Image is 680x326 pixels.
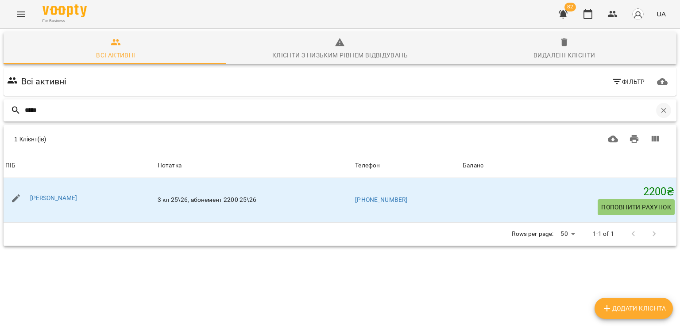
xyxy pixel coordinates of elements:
span: For Business [42,18,87,24]
img: Voopty Logo [42,4,87,17]
div: Sort [355,160,380,171]
div: Table Toolbar [4,125,676,153]
div: 1 Клієнт(ів) [14,135,325,144]
div: Всі активні [96,50,135,61]
img: avatar_s.png [632,8,644,20]
button: Вигляд колонок [645,129,666,150]
h5: 2200 ₴ [463,185,675,199]
p: Rows per page: [512,230,553,239]
button: Поповнити рахунок [598,199,675,215]
span: ПІБ [5,160,154,171]
button: Фільтр [608,74,649,90]
div: Баланс [463,160,483,171]
span: Поповнити рахунок [601,202,671,212]
div: ПІБ [5,160,15,171]
span: 82 [564,3,576,11]
button: UA [653,6,669,22]
div: Телефон [355,160,380,171]
div: Видалені клієнти [533,50,595,61]
button: Menu [11,4,32,25]
td: 3 кл 25\26, абонемент 2200 25\26 [156,178,353,222]
div: Sort [463,160,483,171]
span: Баланс [463,160,675,171]
h6: Всі активні [21,75,67,88]
span: UA [657,9,666,19]
button: Завантажити CSV [603,129,624,150]
div: 50 [557,227,578,240]
a: [PHONE_NUMBER] [355,196,407,203]
span: Телефон [355,160,459,171]
p: 1-1 of 1 [593,230,614,239]
button: Додати клієнта [595,298,673,319]
a: [PERSON_NAME] [30,194,77,201]
button: Друк [624,129,645,150]
div: Клієнти з низьким рівнем відвідувань [272,50,408,61]
span: Додати клієнта [602,303,666,314]
div: Sort [5,160,15,171]
div: Нотатка [158,160,352,171]
span: Фільтр [612,76,645,87]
